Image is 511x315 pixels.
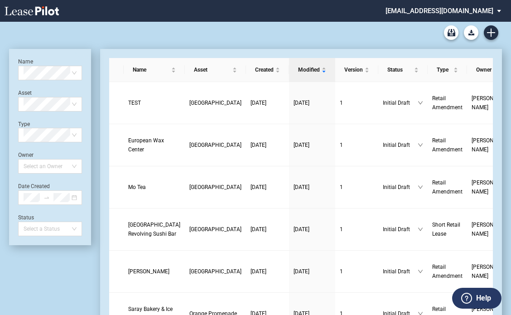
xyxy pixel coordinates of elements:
label: Date Created [18,183,50,189]
th: Asset [185,58,246,82]
a: [DATE] [294,98,331,107]
span: [PERSON_NAME] [472,136,497,154]
span: [PERSON_NAME] [472,220,497,238]
span: 1 [340,100,343,106]
button: Download Blank Form [464,25,478,40]
span: down [418,227,423,232]
span: Short Retail Lease [432,222,460,237]
span: Asset [194,65,231,74]
span: down [418,269,423,274]
label: Status [18,214,34,221]
a: Archive [444,25,458,40]
span: Owner [476,65,492,74]
span: [PERSON_NAME] [472,94,497,112]
span: Shinjuku Station Revolving Sushi Bar [128,222,180,237]
a: Retail Amendment [432,94,463,112]
label: Type [18,121,30,127]
span: Retail Amendment [432,95,463,111]
th: Type [428,58,467,82]
a: Short Retail Lease [432,220,463,238]
span: Status [387,65,412,74]
a: 1 [340,98,374,107]
span: Modified [298,65,320,74]
span: [DATE] [294,142,309,148]
span: [DATE] [251,226,266,233]
span: European Wax Center [128,137,164,153]
span: down [418,100,423,106]
th: Name [124,58,185,82]
a: European Wax Center [128,136,180,154]
a: [DATE] [294,141,331,150]
th: Modified [289,58,335,82]
button: Help [452,288,501,309]
a: 1 [340,225,374,234]
span: Randhurst Village [189,100,241,106]
span: Retail Amendment [432,264,463,279]
span: [DATE] [251,100,266,106]
a: [GEOGRAPHIC_DATA] [189,183,241,192]
a: [DATE] [251,183,284,192]
span: Initial Draft [383,98,418,107]
a: [GEOGRAPHIC_DATA] [189,141,241,150]
a: [DATE] [294,267,331,276]
th: Created [246,58,289,82]
a: [GEOGRAPHIC_DATA] [189,267,241,276]
span: 1 [340,268,343,275]
span: [DATE] [294,100,309,106]
span: [DATE] [294,184,309,190]
a: [GEOGRAPHIC_DATA] Revolving Sushi Bar [128,220,180,238]
a: 1 [340,267,374,276]
span: Name [133,65,169,74]
label: Asset [18,90,32,96]
span: Version [344,65,363,74]
th: Version [335,58,378,82]
a: Mo Tea [128,183,180,192]
a: [DATE] [251,267,284,276]
label: Help [476,292,491,304]
span: 1 [340,226,343,233]
a: 1 [340,141,374,150]
span: Initial Draft [383,141,418,150]
a: Retail Amendment [432,136,463,154]
span: Initial Draft [383,183,418,192]
a: [DATE] [251,141,284,150]
span: [PERSON_NAME] [472,178,497,196]
span: Prospect Plaza [189,226,241,233]
label: Owner [18,152,34,158]
span: [DATE] [251,268,266,275]
a: [DATE] [251,225,284,234]
span: swap-right [43,194,50,201]
span: down [418,184,423,190]
th: Status [378,58,428,82]
a: [GEOGRAPHIC_DATA] [189,225,241,234]
span: down [418,142,423,148]
span: [DATE] [251,142,266,148]
span: 1 [340,142,343,148]
a: [DATE] [251,98,284,107]
span: [DATE] [294,268,309,275]
span: to [43,194,50,201]
span: Type [437,65,452,74]
md-menu: Download Blank Form List [461,25,481,40]
span: Created [255,65,274,74]
span: [DATE] [294,226,309,233]
span: Retail Amendment [432,179,463,195]
a: [DATE] [294,225,331,234]
span: Ashley Boutique [128,268,169,275]
a: Create new document [484,25,498,40]
a: [PERSON_NAME] [128,267,180,276]
span: TEST [128,100,141,106]
span: Initial Draft [383,267,418,276]
th: Owner [467,58,507,82]
span: Mo Tea [128,184,146,190]
span: [DATE] [251,184,266,190]
span: Retail Amendment [432,137,463,153]
a: Retail Amendment [432,178,463,196]
a: Retail Amendment [432,262,463,281]
span: Crossroads Shopping Center [189,184,241,190]
span: Lawrenceville Town Center [189,142,241,148]
a: [DATE] [294,183,331,192]
label: Name [18,58,33,65]
span: Initial Draft [383,225,418,234]
a: 1 [340,183,374,192]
